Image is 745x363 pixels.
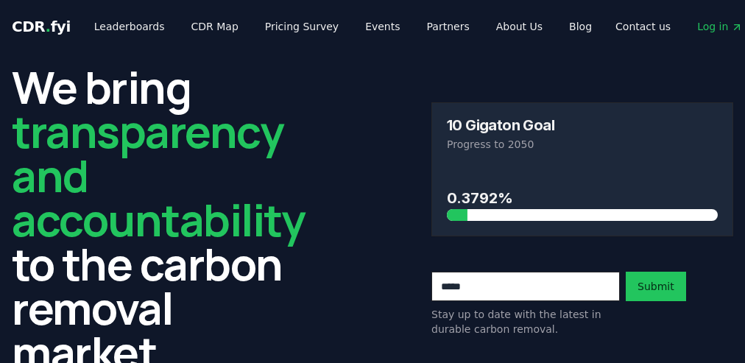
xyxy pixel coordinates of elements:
span: transparency and accountability [12,101,305,250]
a: About Us [484,13,554,40]
a: Leaderboards [82,13,177,40]
a: Contact us [604,13,682,40]
nav: Main [82,13,604,40]
a: Pricing Survey [253,13,350,40]
a: CDR.fyi [12,16,71,37]
span: Log in [697,19,743,34]
a: Partners [415,13,481,40]
p: Stay up to date with the latest in durable carbon removal. [431,307,620,336]
h3: 10 Gigaton Goal [447,118,554,133]
span: CDR fyi [12,18,71,35]
a: Events [353,13,412,40]
h3: 0.3792% [447,187,718,209]
a: Blog [557,13,604,40]
p: Progress to 2050 [447,137,718,152]
a: CDR Map [180,13,250,40]
span: . [46,18,51,35]
button: Submit [626,272,686,301]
